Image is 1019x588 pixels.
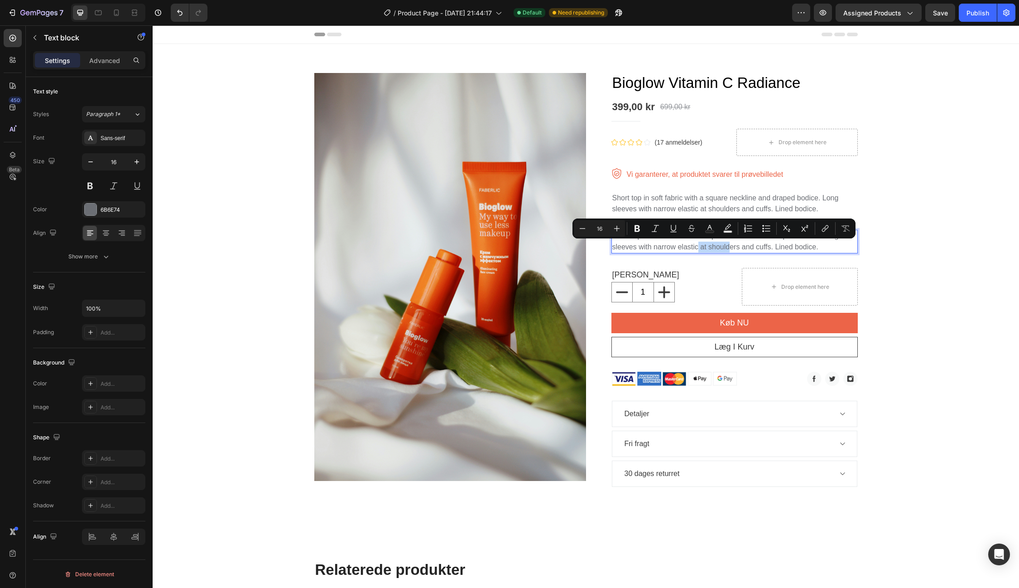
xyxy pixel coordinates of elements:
p: Short top in soft fabric with a square neckline and draped bodice. Long sleeves with narrow elast... [460,167,704,189]
h1: Bioglow Vitamin C Radiance [459,48,705,68]
img: Alt Image [654,346,669,361]
img: Alt Image [535,346,559,360]
p: Text block [44,32,121,43]
p: Læg i kurv [562,316,601,328]
div: 699,00 kr [507,75,539,88]
span: Default [523,9,542,17]
div: Drop element here [629,258,677,265]
div: 450 [9,97,22,104]
button: Save [925,4,955,22]
div: Align [33,531,59,543]
div: 399,00 kr [459,75,503,88]
p: Vi garanterer, at produktet svarer til prøvebilledet [474,144,631,155]
div: Editor contextual toolbar [572,219,856,238]
div: Color [33,379,47,388]
button: Show more [33,248,145,265]
p: Fri fragt [472,413,497,424]
div: Styles [33,110,49,118]
button: Læg i kurv [459,311,705,332]
div: Add... [101,403,143,412]
div: Corner [33,478,51,486]
input: quantity [480,257,501,277]
div: Rich Text Editor. Editing area: main [473,143,632,156]
span: Assigned Products [843,8,901,18]
div: 6B6E74 [101,206,143,214]
div: Image [33,403,49,411]
img: Alt Image [691,346,705,361]
span: / [394,8,396,18]
button: increment [501,257,522,277]
div: Publish [966,8,989,18]
div: Shape [33,432,62,444]
div: Size [33,281,57,293]
div: Drop element here [626,113,674,121]
span: Save [933,9,948,17]
div: Size [33,156,57,168]
div: Add... [101,329,143,337]
div: Background [33,357,77,369]
h2: Relaterede produkter [162,534,705,555]
div: Rich Text Editor. Editing area: main [459,204,705,228]
img: Alt Image [673,346,687,361]
div: Rich Text Editor. Editing area: main [562,316,601,328]
p: Køb NU [567,292,596,304]
span: Product Page - [DATE] 21:44:17 [398,8,492,18]
div: Add... [101,502,143,510]
img: Alt Image [560,346,585,360]
button: Paragraph 1* [82,106,145,122]
p: Short top in soft fabric with a square neckline and draped bodice. Long sleeves with narrow elast... [460,205,704,227]
div: Beta [7,166,22,173]
input: Auto [82,300,145,316]
p: 30 dages returret [472,443,527,454]
button: Delete element [33,567,145,582]
div: Border [33,454,51,462]
button: Køb NU [459,287,705,308]
span: Paragraph 1* [86,110,120,118]
p: Advanced [89,56,120,65]
img: Alt Image [484,346,509,360]
div: Text style [33,87,58,96]
iframe: Design area [153,25,1019,588]
div: Open Intercom Messenger [988,544,1010,565]
p: (17 anmeldelser) [502,112,550,122]
div: Width [33,304,48,312]
div: Shadow [33,501,54,510]
button: 7 [4,4,67,22]
div: Add... [101,380,143,388]
div: Rich Text Editor. Editing area: main [567,292,596,304]
button: Publish [959,4,997,22]
p: Detaljer [472,383,497,394]
p: Settings [45,56,70,65]
img: Alt Image [459,346,483,361]
button: decrement [459,257,480,277]
span: Need republishing [558,9,604,17]
div: Undo/Redo [171,4,207,22]
div: Sans-serif [101,134,143,142]
img: Alt Image [509,346,534,361]
div: Align [33,227,58,239]
p: [PERSON_NAME] [460,243,574,256]
div: Add... [101,478,143,486]
div: Color [33,205,47,214]
div: Delete element [64,569,114,580]
div: Font [33,134,44,142]
button: Assigned Products [836,4,922,22]
div: Show more [68,252,111,261]
div: Add... [101,455,143,463]
img: Alt Image [459,143,470,154]
div: Padding [33,328,54,336]
p: 7 [59,7,63,18]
